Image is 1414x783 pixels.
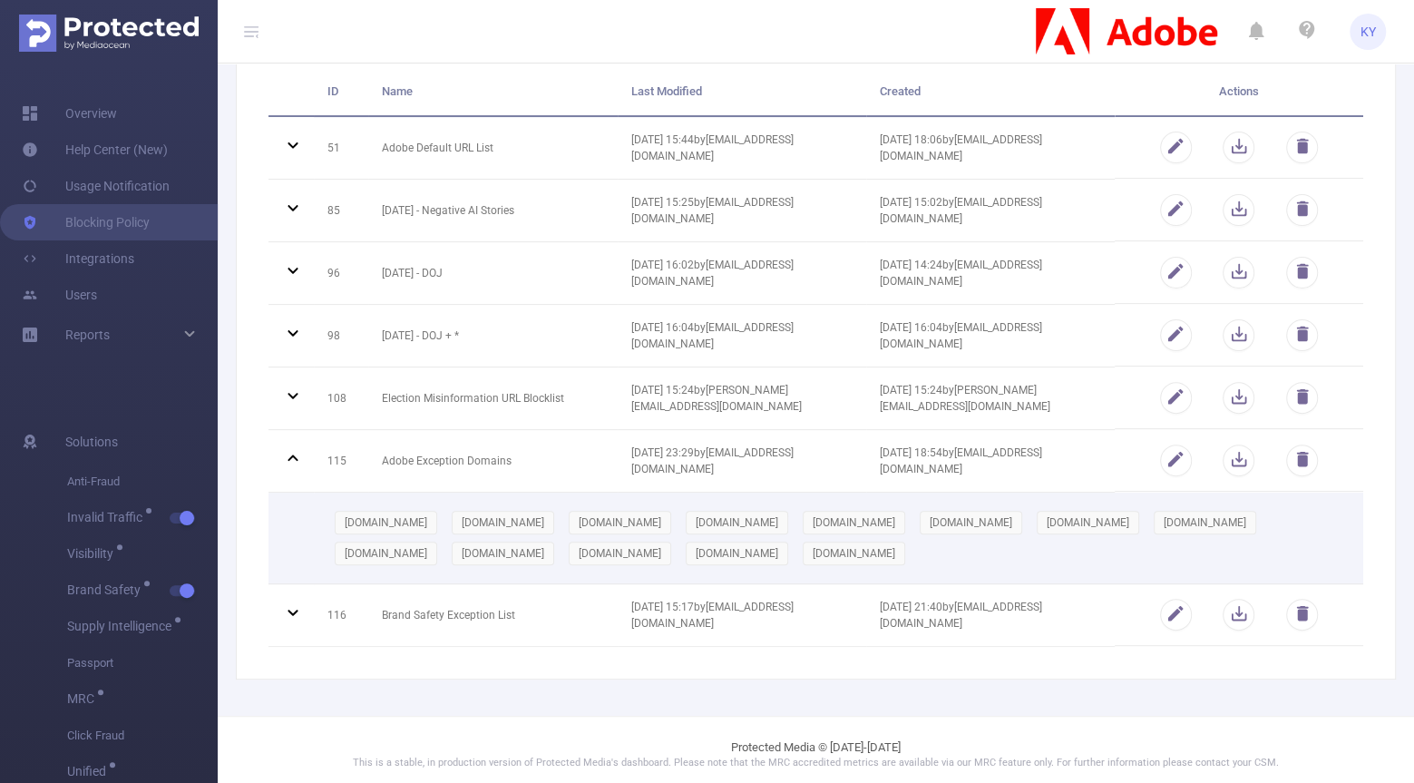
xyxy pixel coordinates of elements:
[631,384,802,413] span: [DATE] 15:24 by [PERSON_NAME][EMAIL_ADDRESS][DOMAIN_NAME]
[462,547,544,560] span: [DOMAIN_NAME]
[631,259,794,288] span: [DATE] 16:02 by [EMAIL_ADDRESS][DOMAIN_NAME]
[67,645,218,681] span: Passport
[314,367,368,430] td: 108
[67,718,218,754] span: Click Fraud
[880,259,1042,288] span: [DATE] 14:24 by [EMAIL_ADDRESS][DOMAIN_NAME]
[696,547,778,560] span: [DOMAIN_NAME]
[631,133,794,162] span: [DATE] 15:44 by [EMAIL_ADDRESS][DOMAIN_NAME]
[368,305,617,367] td: [DATE] - DOJ + *
[368,180,617,242] td: [DATE] - Negative AI Stories
[368,430,617,493] td: Adobe Exception Domains
[579,547,661,560] span: [DOMAIN_NAME]
[930,516,1012,529] span: [DOMAIN_NAME]
[880,321,1042,350] span: [DATE] 16:04 by [EMAIL_ADDRESS][DOMAIN_NAME]
[314,180,368,242] td: 85
[22,240,134,277] a: Integrations
[880,446,1042,475] span: [DATE] 18:54 by [EMAIL_ADDRESS][DOMAIN_NAME]
[880,601,1042,630] span: [DATE] 21:40 by [EMAIL_ADDRESS][DOMAIN_NAME]
[67,511,149,524] span: Invalid Traffic
[327,84,338,98] span: ID
[22,277,97,313] a: Users
[880,133,1042,162] span: [DATE] 18:06 by [EMAIL_ADDRESS][DOMAIN_NAME]
[813,547,895,560] span: [DOMAIN_NAME]
[368,367,617,430] td: Election Misinformation URL Blocklist
[67,464,218,500] span: Anti-Fraud
[880,196,1042,225] span: [DATE] 15:02 by [EMAIL_ADDRESS][DOMAIN_NAME]
[579,516,661,529] span: [DOMAIN_NAME]
[314,117,368,180] td: 51
[65,424,118,460] span: Solutions
[345,547,427,560] span: [DOMAIN_NAME]
[65,317,110,353] a: Reports
[263,756,1369,771] p: This is a stable, in production version of Protected Media's dashboard. Please note that the MRC ...
[880,384,1050,413] span: [DATE] 15:24 by [PERSON_NAME][EMAIL_ADDRESS][DOMAIN_NAME]
[880,84,921,98] span: Created
[1360,14,1376,50] span: KY
[382,84,413,98] span: Name
[631,84,702,98] span: Last Modified
[67,547,120,560] span: Visibility
[368,242,617,305] td: [DATE] - DOJ
[67,765,112,778] span: Unified
[314,305,368,367] td: 98
[462,516,544,529] span: [DOMAIN_NAME]
[631,196,794,225] span: [DATE] 15:25 by [EMAIL_ADDRESS][DOMAIN_NAME]
[67,692,101,705] span: MRC
[67,583,147,596] span: Brand Safety
[67,620,178,632] span: Supply Intelligence
[314,242,368,305] td: 96
[345,516,427,529] span: [DOMAIN_NAME]
[19,15,199,52] img: Protected Media
[1164,516,1246,529] span: [DOMAIN_NAME]
[22,168,170,204] a: Usage Notification
[22,204,150,240] a: Blocking Policy
[631,601,794,630] span: [DATE] 15:17 by [EMAIL_ADDRESS][DOMAIN_NAME]
[368,117,617,180] td: Adobe Default URL List
[813,516,895,529] span: [DOMAIN_NAME]
[1047,516,1129,529] span: [DOMAIN_NAME]
[314,584,368,647] td: 116
[314,430,368,493] td: 115
[696,516,778,529] span: [DOMAIN_NAME]
[368,584,617,647] td: Brand Safety Exception List
[631,446,794,475] span: [DATE] 23:29 by [EMAIL_ADDRESS][DOMAIN_NAME]
[1219,84,1259,98] span: Actions
[22,132,168,168] a: Help Center (New)
[631,321,794,350] span: [DATE] 16:04 by [EMAIL_ADDRESS][DOMAIN_NAME]
[65,328,110,342] span: Reports
[22,95,117,132] a: Overview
